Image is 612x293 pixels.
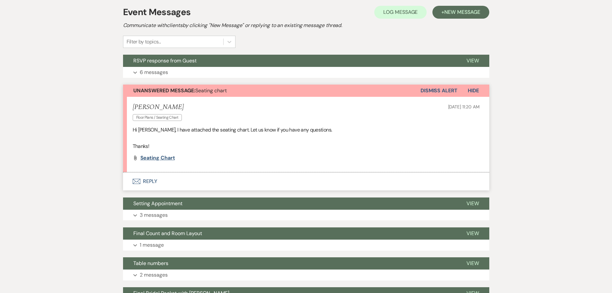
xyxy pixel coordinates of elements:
[133,230,202,237] span: Final Count and Room Layout
[123,257,456,270] button: Table numbers
[140,154,175,161] span: Seating chart
[421,85,457,97] button: Dismiss Alert
[374,6,427,19] button: Log Message
[444,9,480,15] span: New Message
[123,240,489,251] button: 1 message
[133,260,168,267] span: Table numbers
[133,142,480,151] p: Thanks!
[456,55,489,67] button: View
[140,241,164,249] p: 1 message
[466,200,479,207] span: View
[123,270,489,280] button: 2 messages
[133,87,195,94] strong: Unanswered Message:
[133,114,182,121] span: Floor Plans / Seating Chart
[140,68,168,77] p: 6 messages
[133,126,480,134] p: Hi [PERSON_NAME], I have attached the seating chart. Let us know if you have any questions.
[140,211,168,219] p: 3 messages
[123,210,489,221] button: 3 messages
[123,67,489,78] button: 6 messages
[432,6,489,19] button: +New Message
[133,87,227,94] span: Seating chart
[456,257,489,270] button: View
[468,87,479,94] span: Hide
[383,9,418,15] span: Log Message
[123,85,421,97] button: Unanswered Message:Seating chart
[140,271,168,279] p: 2 messages
[133,200,182,207] span: Setting Appointment
[127,38,161,46] div: Filter by topics...
[140,155,175,160] a: Seating chart
[448,104,480,110] span: [DATE] 11:20 AM
[456,227,489,240] button: View
[466,57,479,64] span: View
[466,260,479,267] span: View
[123,22,489,29] h2: Communicate with clients by clicking "New Message" or replying to an existing message thread.
[123,227,456,240] button: Final Count and Room Layout
[457,85,489,97] button: Hide
[123,172,489,190] button: Reply
[456,197,489,210] button: View
[466,230,479,237] span: View
[133,103,185,111] h5: [PERSON_NAME]
[123,55,456,67] button: RSVP response from Guest
[133,57,197,64] span: RSVP response from Guest
[123,197,456,210] button: Setting Appointment
[123,5,191,19] h1: Event Messages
